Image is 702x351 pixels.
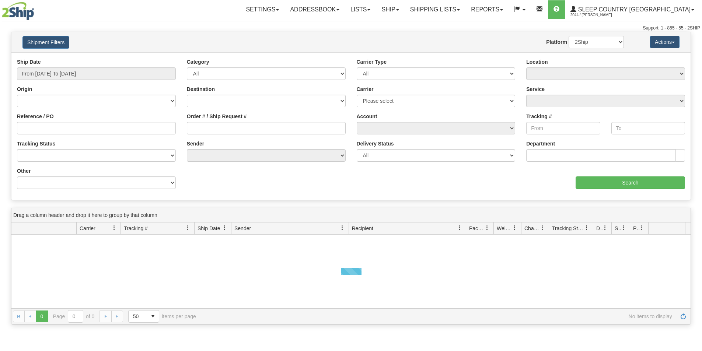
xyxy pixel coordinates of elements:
[108,222,121,234] a: Carrier filter column settings
[352,225,373,232] span: Recipient
[198,225,220,232] span: Ship Date
[357,58,387,66] label: Carrier Type
[206,313,672,319] span: No items to display
[17,140,55,147] label: Tracking Status
[526,122,600,134] input: From
[182,222,194,234] a: Tracking # filter column settings
[17,113,54,120] label: Reference / PO
[526,113,552,120] label: Tracking #
[465,0,509,19] a: Reports
[187,140,204,147] label: Sender
[453,222,466,234] a: Recipient filter column settings
[526,85,545,93] label: Service
[17,167,31,175] label: Other
[469,225,485,232] span: Packages
[596,225,603,232] span: Delivery Status
[509,222,521,234] a: Weight filter column settings
[128,310,159,323] span: Page sizes drop down
[36,310,48,322] span: Page 0
[633,225,639,232] span: Pickup Status
[357,113,377,120] label: Account
[599,222,611,234] a: Delivery Status filter column settings
[677,310,689,322] a: Refresh
[80,225,95,232] span: Carrier
[650,36,680,48] button: Actions
[17,85,32,93] label: Origin
[611,122,685,134] input: To
[576,6,691,13] span: Sleep Country [GEOGRAPHIC_DATA]
[22,36,69,49] button: Shipment Filters
[565,0,700,19] a: Sleep Country [GEOGRAPHIC_DATA] 2044 / [PERSON_NAME]
[2,2,34,20] img: logo2044.jpg
[219,222,231,234] a: Ship Date filter column settings
[552,225,584,232] span: Tracking Status
[580,222,593,234] a: Tracking Status filter column settings
[133,313,143,320] span: 50
[17,58,41,66] label: Ship Date
[124,225,148,232] span: Tracking #
[234,225,251,232] span: Sender
[536,222,549,234] a: Charge filter column settings
[576,176,685,189] input: Search
[2,25,700,31] div: Support: 1 - 855 - 55 - 2SHIP
[336,222,349,234] a: Sender filter column settings
[187,113,247,120] label: Order # / Ship Request #
[481,222,493,234] a: Packages filter column settings
[240,0,284,19] a: Settings
[376,0,404,19] a: Ship
[570,11,626,19] span: 2044 / [PERSON_NAME]
[357,85,374,93] label: Carrier
[524,225,540,232] span: Charge
[617,222,630,234] a: Shipment Issues filter column settings
[187,58,209,66] label: Category
[526,58,548,66] label: Location
[53,310,95,323] span: Page of 0
[636,222,648,234] a: Pickup Status filter column settings
[497,225,512,232] span: Weight
[284,0,345,19] a: Addressbook
[357,140,394,147] label: Delivery Status
[345,0,376,19] a: Lists
[147,310,159,322] span: select
[615,225,621,232] span: Shipment Issues
[405,0,465,19] a: Shipping lists
[546,38,567,46] label: Platform
[128,310,196,323] span: items per page
[187,85,215,93] label: Destination
[526,140,555,147] label: Department
[11,208,691,222] div: grid grouping header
